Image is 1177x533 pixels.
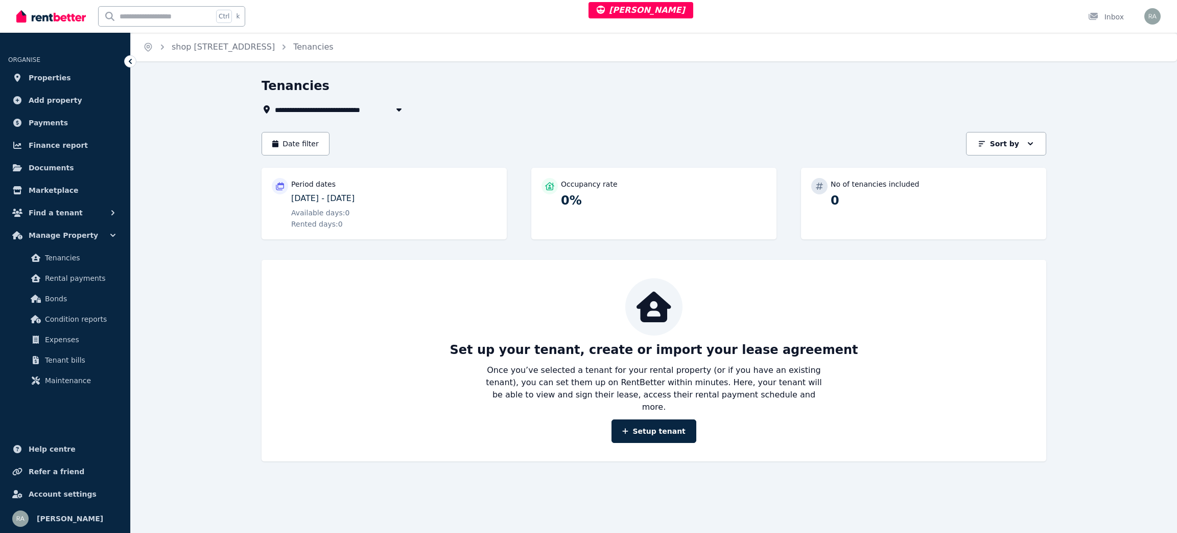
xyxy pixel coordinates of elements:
div: Inbox [1088,12,1124,22]
span: Condition reports [45,313,114,325]
a: Add property [8,90,122,110]
a: Setup tenant [611,419,696,443]
p: Period dates [291,179,336,189]
a: Refer a friend [8,461,122,482]
span: k [236,12,240,20]
a: Rental payments [12,268,118,288]
a: Condition reports [12,309,118,329]
p: Sort by [990,139,1019,149]
button: Manage Property [8,225,122,246]
p: [DATE] - [DATE] [291,192,497,205]
span: Payments [29,117,68,129]
a: Help centre [8,439,122,459]
span: Rented days: 0 [291,219,343,229]
img: RentBetter [16,9,86,24]
p: No of tenancies included [831,179,919,189]
span: Manage Property [29,229,98,241]
span: Ctrl [216,10,232,23]
a: Tenancies [12,248,118,268]
a: Payments [8,113,122,133]
img: Rochelle Alvarez [1144,8,1161,25]
span: Finance report [29,139,88,151]
span: Refer a friend [29,465,84,478]
button: Date filter [262,132,329,156]
span: Available days: 0 [291,208,350,218]
a: Bonds [12,288,118,309]
a: Tenant bills [12,350,118,370]
button: Sort by [966,132,1046,156]
span: Find a tenant [29,207,83,219]
span: Help centre [29,443,76,455]
span: ORGANISE [8,56,40,63]
a: Marketplace [8,180,122,201]
h1: Tenancies [262,78,329,94]
span: Tenant bills [45,354,114,366]
span: [PERSON_NAME] [597,5,685,15]
a: Maintenance [12,370,118,391]
a: Expenses [12,329,118,350]
img: Rochelle Alvarez [12,510,29,527]
span: Tenancies [45,252,114,264]
span: Add property [29,94,82,106]
span: Bonds [45,293,114,305]
p: Once you’ve selected a tenant for your rental property (or if you have an existing tenant), you c... [482,364,826,413]
a: Properties [8,68,122,88]
a: Documents [8,158,122,178]
span: Account settings [29,488,97,500]
p: 0 [831,192,1036,209]
span: Marketplace [29,184,78,196]
span: Rental payments [45,272,114,284]
span: Maintenance [45,374,114,387]
p: 0% [561,192,766,209]
span: Documents [29,162,74,174]
span: Expenses [45,334,114,346]
span: [PERSON_NAME] [37,513,103,525]
nav: Breadcrumb [131,33,346,61]
a: Account settings [8,484,122,504]
button: Find a tenant [8,203,122,223]
span: Tenancies [293,41,333,53]
span: Properties [29,72,71,84]
p: Set up your tenant, create or import your lease agreement [450,342,858,358]
p: Occupancy rate [561,179,618,189]
a: Finance report [8,135,122,156]
a: shop [STREET_ADDRESS] [172,42,275,52]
